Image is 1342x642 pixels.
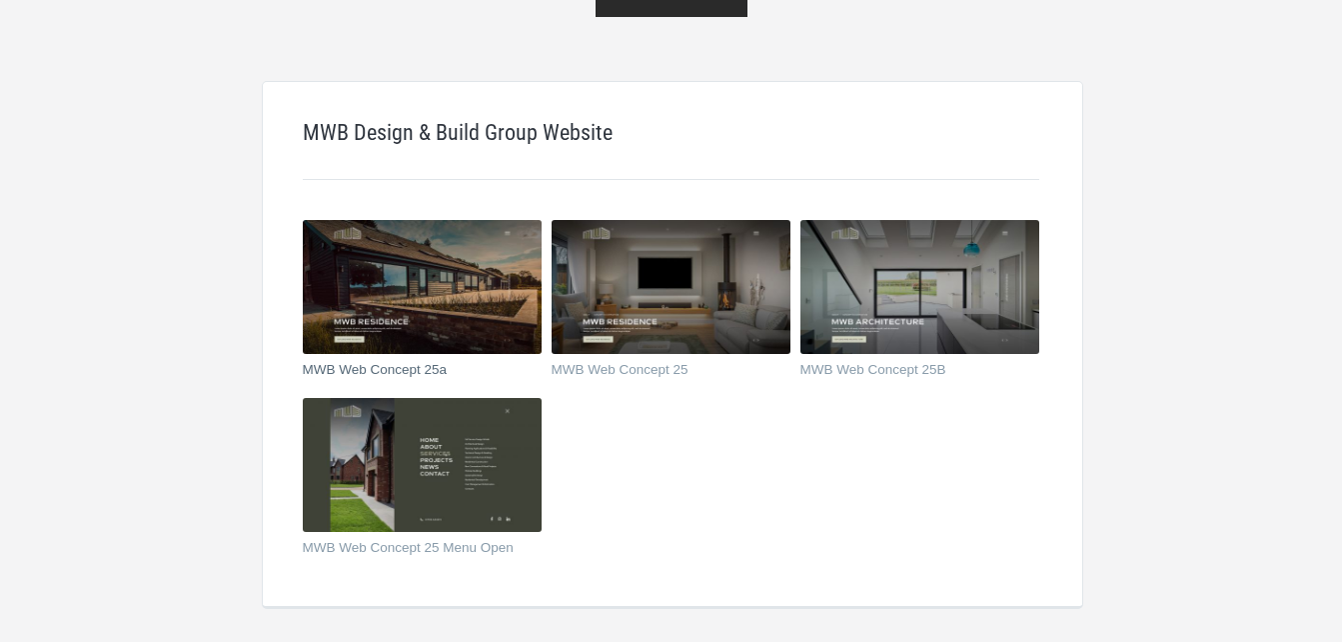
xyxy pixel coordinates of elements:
[303,541,518,561] a: MWB Web Concept 25 Menu Open
[552,220,790,354] img: cgdesign_r8vj8o_thumb.jpg
[552,363,766,383] a: MWB Web Concept 25
[303,398,542,532] img: cgdesign_ir32a0_thumb.jpg
[303,122,1039,144] h1: MWB Design & Build Group Website
[303,220,542,354] img: cgdesign_laei5m_thumb.jpg
[800,220,1039,354] img: cgdesign_q54k4p_thumb.jpg
[303,363,518,383] a: MWB Web Concept 25a
[800,363,1015,383] a: MWB Web Concept 25B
